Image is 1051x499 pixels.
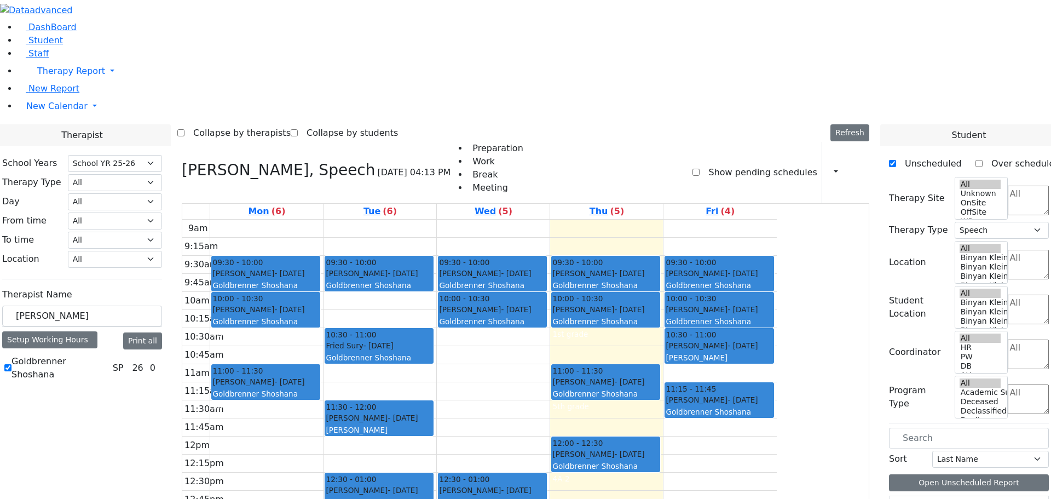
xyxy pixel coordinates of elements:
[501,305,531,314] span: - [DATE]
[1008,385,1049,414] textarea: Search
[853,163,858,182] div: Setup
[439,268,546,279] div: [PERSON_NAME]
[666,383,716,394] span: 11:15 - 11:45
[388,414,418,422] span: - [DATE]
[326,280,432,291] div: Goldbrenner Shoshana
[182,330,226,343] div: 10:30am
[960,371,1001,380] option: AH
[700,164,817,181] label: Show pending schedules
[666,268,772,279] div: [PERSON_NAME]
[182,161,376,180] h3: [PERSON_NAME], Speech
[666,365,772,376] div: 9th grade
[182,276,220,289] div: 9:45am
[28,48,49,59] span: Staff
[212,401,319,412] div: 5th grade
[468,155,523,168] li: Work
[383,205,397,218] label: (6)
[439,485,546,496] div: [PERSON_NAME]
[18,60,1051,82] a: Therapy Report
[182,294,212,307] div: 10am
[123,332,162,349] button: Print all
[326,402,376,412] span: 11:30 - 12:00
[326,268,432,279] div: [PERSON_NAME]
[1008,250,1049,279] textarea: Search
[212,376,319,387] div: [PERSON_NAME]
[326,352,432,363] div: Goldbrenner Shoshana
[666,352,772,363] div: [PERSON_NAME]
[666,280,772,291] div: Goldbrenner Shoshana
[2,306,162,326] input: Search
[108,362,128,375] div: SP
[246,204,287,219] a: August 25, 2025
[212,257,263,268] span: 09:30 - 10:00
[587,204,626,219] a: August 28, 2025
[378,166,451,179] span: [DATE] 04:13 PM
[18,83,79,94] a: New Report
[186,222,210,235] div: 9am
[889,428,1049,449] input: Search
[326,329,376,340] span: 10:30 - 11:00
[830,124,869,141] button: Refresh
[2,331,97,348] div: Setup Working Hours
[182,348,226,362] div: 10:45am
[326,485,432,496] div: [PERSON_NAME]
[889,384,948,410] label: Program Type
[960,326,1001,335] option: Binyan Klein 2
[960,378,1001,388] option: All
[2,233,34,246] label: To time
[61,129,102,142] span: Therapist
[326,437,432,448] div: 9th grade
[552,401,659,412] div: 5th grade
[552,449,659,460] div: [PERSON_NAME]
[439,316,546,327] div: Goldbrenner Shoshana
[727,269,758,278] span: - [DATE]
[182,403,226,416] div: 11:30am
[2,195,20,208] label: Day
[439,329,546,340] div: Hs-
[843,163,848,182] div: Report
[439,293,489,304] span: 10:00 - 10:30
[212,280,319,291] div: Goldbrenner Shoshana
[960,298,1001,307] option: Binyan Klein 5
[552,461,659,472] div: Goldbrenner Shoshana
[960,208,1001,217] option: OffSite
[552,257,603,268] span: 09:30 - 10:00
[666,406,772,417] div: Goldbrenner Shoshana
[960,416,1001,425] option: Declines
[212,329,319,340] div: Hs-
[2,288,72,301] label: Therapist Name
[361,204,399,219] a: August 26, 2025
[18,35,63,45] a: Student
[614,269,644,278] span: - [DATE]
[960,388,1001,397] option: Academic Support
[889,256,926,269] label: Location
[960,362,1001,371] option: DB
[552,438,603,449] span: 12:00 - 12:30
[960,307,1001,317] option: Binyan Klein 4
[274,305,304,314] span: - [DATE]
[666,304,772,315] div: [PERSON_NAME]
[889,346,940,359] label: Coordinator
[614,377,644,386] span: - [DATE]
[1008,295,1049,324] textarea: Search
[960,217,1001,226] option: WP
[274,377,304,386] span: - [DATE]
[889,294,948,320] label: Student Location
[960,272,1001,281] option: Binyan Klein 3
[960,406,1001,416] option: Declassified
[2,157,57,170] label: School Years
[614,305,644,314] span: - [DATE]
[28,22,77,32] span: DashBoard
[212,388,319,399] div: Goldbrenner Shoshana
[326,412,432,423] div: [PERSON_NAME]
[889,223,948,237] label: Therapy Type
[272,205,286,218] label: (6)
[182,421,226,434] div: 11:45am
[326,474,376,485] span: 12:30 - 01:00
[468,168,523,181] li: Break
[498,205,512,218] label: (5)
[182,258,220,271] div: 9:30am
[326,425,432,435] div: [PERSON_NAME]
[960,189,1001,198] option: Unknown
[439,304,546,315] div: [PERSON_NAME]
